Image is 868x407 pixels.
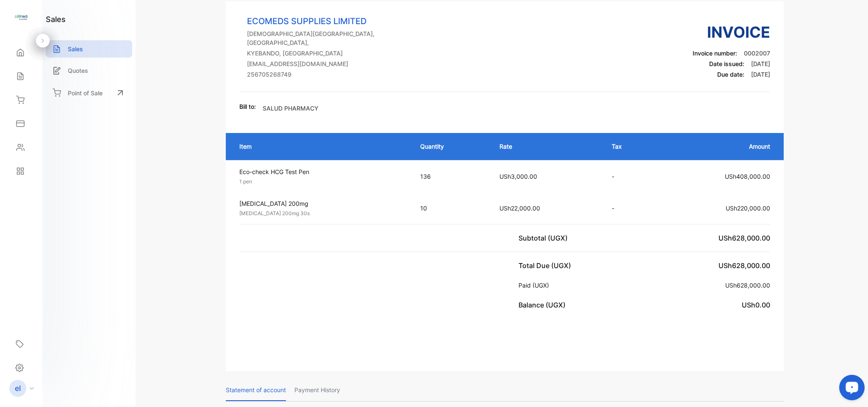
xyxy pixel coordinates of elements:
[718,234,770,242] span: USh628,000.00
[751,60,770,67] span: [DATE]
[247,49,410,58] p: KYEBANDO, [GEOGRAPHIC_DATA]
[15,383,21,394] p: el
[15,11,28,24] img: logo
[693,21,770,44] h3: Invoice
[612,204,648,213] p: -
[46,40,132,58] a: Sales
[247,15,410,28] p: ECOMEDS SUPPLIES LIMITED
[239,178,405,186] p: 1 pen
[612,172,648,181] p: -
[420,204,483,213] p: 10
[239,142,403,151] p: Item
[726,205,770,212] span: USh220,000.00
[519,260,574,271] p: Total Due (UGX)
[499,142,595,151] p: Rate
[612,142,648,151] p: Tax
[68,66,88,75] p: Quotes
[294,379,340,401] p: Payment History
[519,300,569,310] p: Balance (UGX)
[718,261,770,270] span: USh628,000.00
[247,29,410,47] p: [DEMOGRAPHIC_DATA][GEOGRAPHIC_DATA], [GEOGRAPHIC_DATA],
[263,104,319,113] p: SALUD PHARMACY
[226,379,286,401] p: Statement of account
[239,102,256,111] p: Bill to:
[742,301,770,309] span: USh0.00
[519,233,571,243] p: Subtotal (UGX)
[46,62,132,79] a: Quotes
[420,172,483,181] p: 136
[420,142,483,151] p: Quantity
[744,50,770,57] span: 0002007
[239,199,405,208] p: [MEDICAL_DATA] 200mg
[239,167,405,176] p: Eco-check HCG Test Pen
[725,173,770,180] span: USh408,000.00
[519,281,552,290] p: Paid (UGX)
[832,371,868,407] iframe: LiveChat chat widget
[247,70,410,79] p: 256705268749
[247,59,410,68] p: [EMAIL_ADDRESS][DOMAIN_NAME]
[46,14,66,25] h1: sales
[68,89,103,97] p: Point of Sale
[239,210,405,217] p: [MEDICAL_DATA] 200mg 30s
[499,205,540,212] span: USh22,000.00
[46,83,132,102] a: Point of Sale
[751,71,770,78] span: [DATE]
[693,50,737,57] span: Invoice number:
[717,71,744,78] span: Due date:
[725,282,770,289] span: USh628,000.00
[664,142,770,151] p: Amount
[709,60,744,67] span: Date issued:
[68,44,83,53] p: Sales
[499,173,537,180] span: USh3,000.00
